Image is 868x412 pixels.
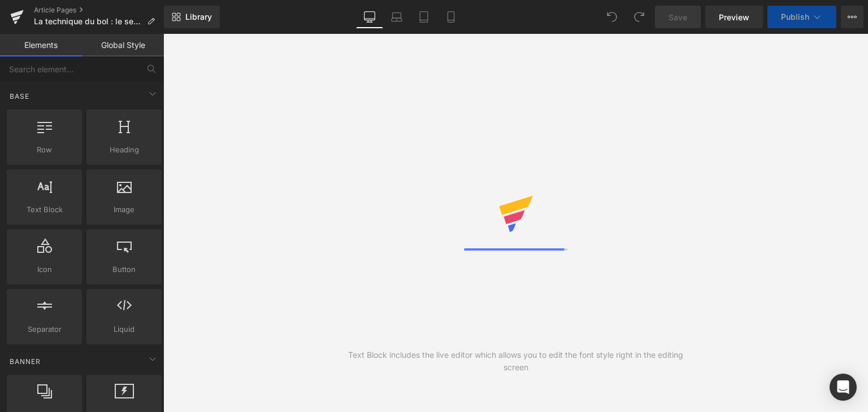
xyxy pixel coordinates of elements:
span: Button [90,264,158,275]
a: Desktop [356,6,383,28]
span: Publish [781,12,809,21]
span: Heading [90,144,158,156]
span: Preview [719,11,749,23]
a: Article Pages [34,6,164,15]
a: Preview [705,6,763,28]
span: Liquid [90,323,158,335]
a: Tablet [410,6,437,28]
button: Redo [628,6,650,28]
span: Base [8,91,31,102]
span: Separator [10,323,79,335]
a: New Library [164,6,220,28]
span: Row [10,144,79,156]
span: Library [185,12,212,22]
div: Text Block includes the live editor which allows you to edit the font style right in the editing ... [340,349,692,374]
div: Open Intercom Messenger [830,374,857,401]
button: Publish [767,6,836,28]
span: Image [90,204,158,216]
a: Global Style [82,34,164,56]
span: Save [669,11,687,23]
a: Mobile [437,6,465,28]
button: Undo [601,6,623,28]
button: More [841,6,863,28]
span: Banner [8,356,42,367]
a: Laptop [383,6,410,28]
span: Text Block [10,204,79,216]
span: La technique du bol : le secret pour des boucles parfaitement définies [34,17,142,26]
span: Icon [10,264,79,275]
